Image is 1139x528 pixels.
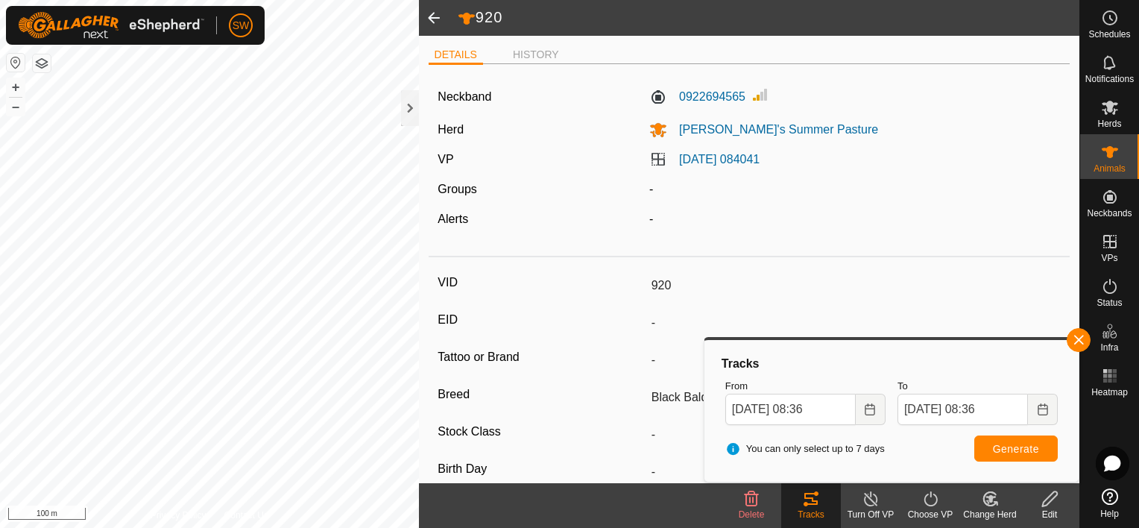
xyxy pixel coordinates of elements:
[1100,343,1118,352] span: Infra
[224,509,268,522] a: Contact Us
[438,153,453,166] label: VP
[438,385,645,404] label: Breed
[1085,75,1134,84] span: Notifications
[900,508,960,521] div: Choose VP
[1091,388,1128,397] span: Heatmap
[751,86,769,104] img: Signal strength
[667,123,878,136] span: [PERSON_NAME]'s Summer Pasture
[7,98,25,116] button: –
[438,213,468,225] label: Alerts
[897,379,1058,394] label: To
[960,508,1020,521] div: Change Herd
[438,348,645,367] label: Tattoo or Brand
[781,508,841,521] div: Tracks
[429,47,483,65] li: DETAILS
[1087,209,1132,218] span: Neckbands
[1101,254,1117,263] span: VPs
[438,459,645,479] label: Birth Day
[1094,164,1126,173] span: Animals
[438,183,476,195] label: Groups
[151,509,206,522] a: Privacy Policy
[438,422,645,441] label: Stock Class
[458,8,1079,28] h2: 920
[643,180,1066,198] div: -
[856,394,886,425] button: Choose Date
[438,273,645,292] label: VID
[233,18,250,34] span: SW
[679,153,760,166] a: [DATE] 084041
[438,123,464,136] label: Herd
[1080,483,1139,524] a: Help
[643,210,1066,228] div: -
[7,54,25,72] button: Reset Map
[1020,508,1079,521] div: Edit
[438,310,645,330] label: EID
[7,78,25,96] button: +
[649,88,745,106] label: 0922694565
[725,441,885,456] span: You can only select up to 7 days
[18,12,204,39] img: Gallagher Logo
[1028,394,1058,425] button: Choose Date
[1097,298,1122,307] span: Status
[739,509,765,520] span: Delete
[974,436,1058,462] button: Generate
[438,88,491,106] label: Neckband
[1097,119,1121,128] span: Herds
[33,54,51,72] button: Map Layers
[725,379,886,394] label: From
[993,443,1039,455] span: Generate
[1100,509,1119,518] span: Help
[841,508,900,521] div: Turn Off VP
[719,355,1064,373] div: Tracks
[507,47,565,63] li: HISTORY
[1088,30,1130,39] span: Schedules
